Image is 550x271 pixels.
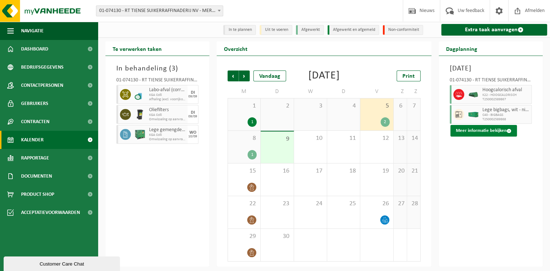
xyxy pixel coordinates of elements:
[328,25,379,35] li: Afgewerkt en afgemeld
[441,24,547,36] a: Extra taak aanvragen
[364,167,389,175] span: 19
[232,200,257,208] span: 22
[149,133,186,137] span: KGA Colli
[188,115,197,118] div: 09/09
[402,73,415,79] span: Print
[364,134,389,142] span: 12
[482,97,530,102] span: T250002589867
[468,112,479,117] img: HK-XC-40-GN-00
[21,58,64,76] span: Bedrijfsgegevens
[191,90,195,95] div: DI
[308,70,340,81] div: [DATE]
[331,134,356,142] span: 11
[135,109,145,120] img: WB-0240-HPE-BK-01
[298,134,323,142] span: 10
[360,85,393,98] td: V
[482,93,530,97] span: K22 - HOOGCALORISCH
[450,78,532,85] div: 01-074130 - RT TIENSE SUIKERRAFFINADERIJ NV - MERKSEM
[411,167,417,175] span: 21
[397,134,403,142] span: 13
[96,5,223,16] span: 01-074130 - RT TIENSE SUIKERRAFFINADERIJ NV - MERKSEM
[397,167,403,175] span: 20
[188,95,197,98] div: 09/09
[482,113,530,117] span: C40 - BIGBAGS
[21,22,44,40] span: Navigatie
[261,85,294,98] td: D
[264,102,290,110] span: 2
[149,93,186,97] span: KGA Colli
[239,70,250,81] span: Volgende
[383,25,423,35] li: Non-conformiteit
[264,200,290,208] span: 23
[450,63,532,74] h3: [DATE]
[264,167,290,175] span: 16
[327,85,360,98] td: D
[228,85,261,98] td: M
[232,232,257,240] span: 29
[298,167,323,175] span: 17
[149,87,186,93] span: Labo-afval (corrosief - ontvlambaar)
[21,203,80,222] span: Acceptatievoorwaarden
[260,25,292,35] li: Uit te voeren
[217,41,255,56] h2: Overzicht
[116,78,198,85] div: 01-074130 - RT TIENSE SUIKERRAFFINADERIJ NV - MERKSEM
[149,107,186,113] span: Oliefilters
[105,41,169,56] h2: Te verwerken taken
[21,131,44,149] span: Kalender
[191,110,195,115] div: DI
[149,113,186,117] span: KGA Colli
[188,135,197,138] div: 10/09
[149,117,186,122] span: Omwisseling op aanvraag (excl. voorrijkost)
[411,200,417,208] span: 28
[482,107,530,113] span: Lege bigbags, wit - niet gevaarlijk - los
[468,92,479,97] img: HK-XK-22-GN-00
[172,65,176,72] span: 3
[331,200,356,208] span: 25
[296,25,324,35] li: Afgewerkt
[364,200,389,208] span: 26
[96,6,223,16] span: 01-074130 - RT TIENSE SUIKERRAFFINADERIJ NV - MERKSEM
[397,70,421,81] a: Print
[149,127,186,133] span: Lege gemengde verpakkingen van gevaarlijke stoffen
[411,102,417,110] span: 7
[21,185,54,203] span: Product Shop
[21,94,48,113] span: Gebruikers
[364,102,389,110] span: 5
[149,137,186,142] span: Omwisseling op aanvraag (excl. voorrijkost)
[21,76,63,94] span: Contactpersonen
[394,85,407,98] td: Z
[21,167,52,185] span: Documenten
[4,255,121,271] iframe: chat widget
[381,117,390,127] div: 2
[232,102,257,110] span: 1
[21,113,49,131] span: Contracten
[482,87,530,93] span: Hoogcalorisch afval
[331,167,356,175] span: 18
[298,102,323,110] span: 3
[264,232,290,240] span: 30
[135,129,145,140] img: PB-HB-1400-HPE-GN-01
[298,200,323,208] span: 24
[248,117,257,127] div: 1
[253,70,286,81] div: Vandaag
[232,167,257,175] span: 15
[264,135,290,143] span: 9
[411,134,417,142] span: 14
[397,200,403,208] span: 27
[116,63,198,74] h3: In behandeling ( )
[294,85,327,98] td: W
[397,102,403,110] span: 6
[149,97,186,102] span: Afhaling (excl. voorrijkost)
[439,41,485,56] h2: Dagplanning
[189,130,196,135] div: WO
[135,89,145,100] img: LP-OT-00060-CU
[450,125,517,137] button: Meer informatie bekijken
[407,85,421,98] td: Z
[228,70,238,81] span: Vorige
[223,25,256,35] li: In te plannen
[232,134,257,142] span: 8
[331,102,356,110] span: 4
[21,40,48,58] span: Dashboard
[482,117,530,122] span: T250002589868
